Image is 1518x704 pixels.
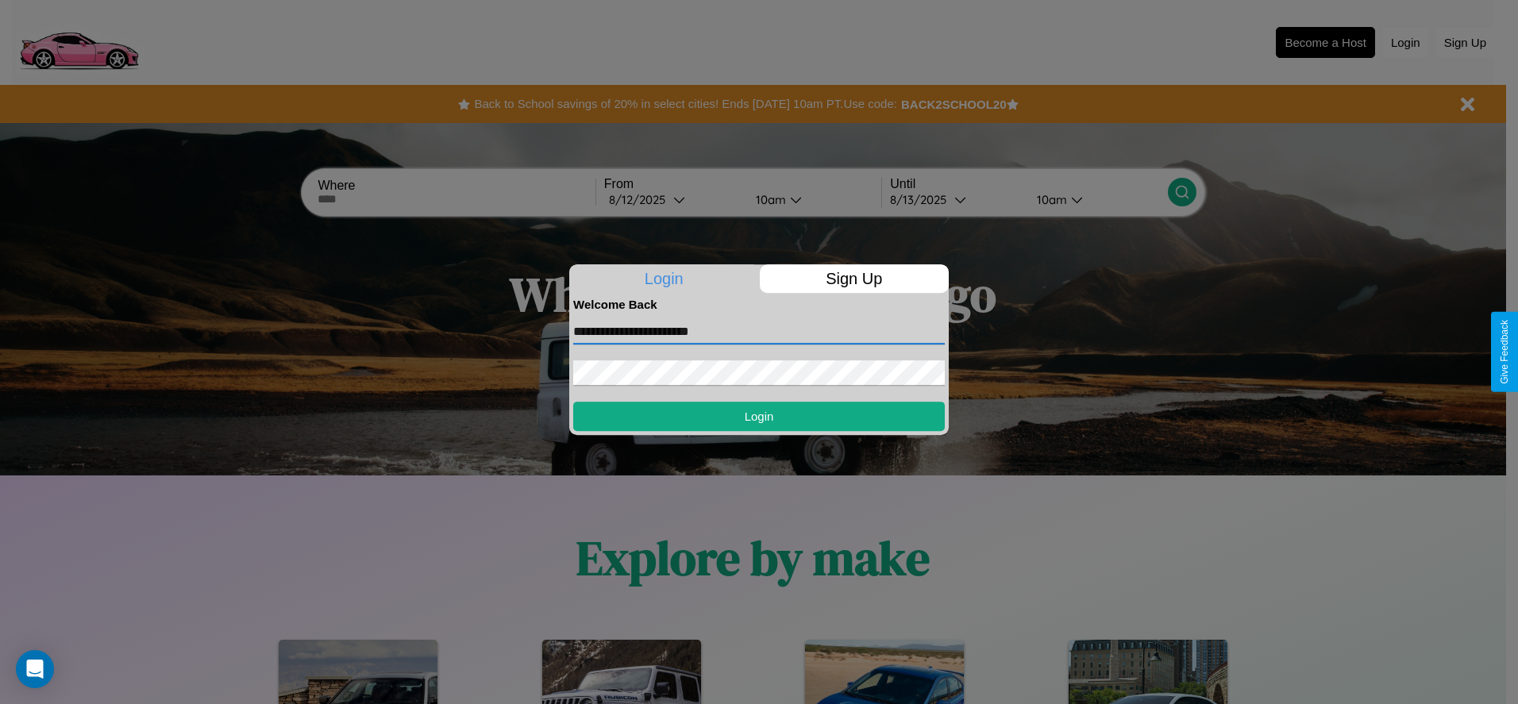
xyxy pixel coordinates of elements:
[573,402,945,431] button: Login
[760,264,950,293] p: Sign Up
[573,298,945,311] h4: Welcome Back
[1499,320,1510,384] div: Give Feedback
[16,650,54,688] div: Open Intercom Messenger
[569,264,759,293] p: Login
